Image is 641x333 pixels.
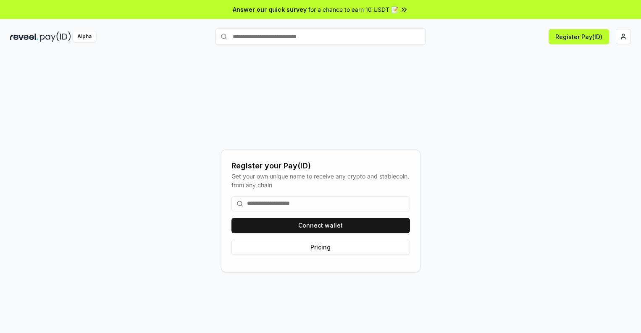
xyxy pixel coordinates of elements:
span: for a chance to earn 10 USDT 📝 [308,5,398,14]
button: Connect wallet [231,218,410,233]
span: Answer our quick survey [233,5,307,14]
button: Pricing [231,240,410,255]
div: Alpha [73,31,96,42]
img: reveel_dark [10,31,38,42]
div: Register your Pay(ID) [231,160,410,172]
div: Get your own unique name to receive any crypto and stablecoin, from any chain [231,172,410,189]
img: pay_id [40,31,71,42]
button: Register Pay(ID) [549,29,609,44]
